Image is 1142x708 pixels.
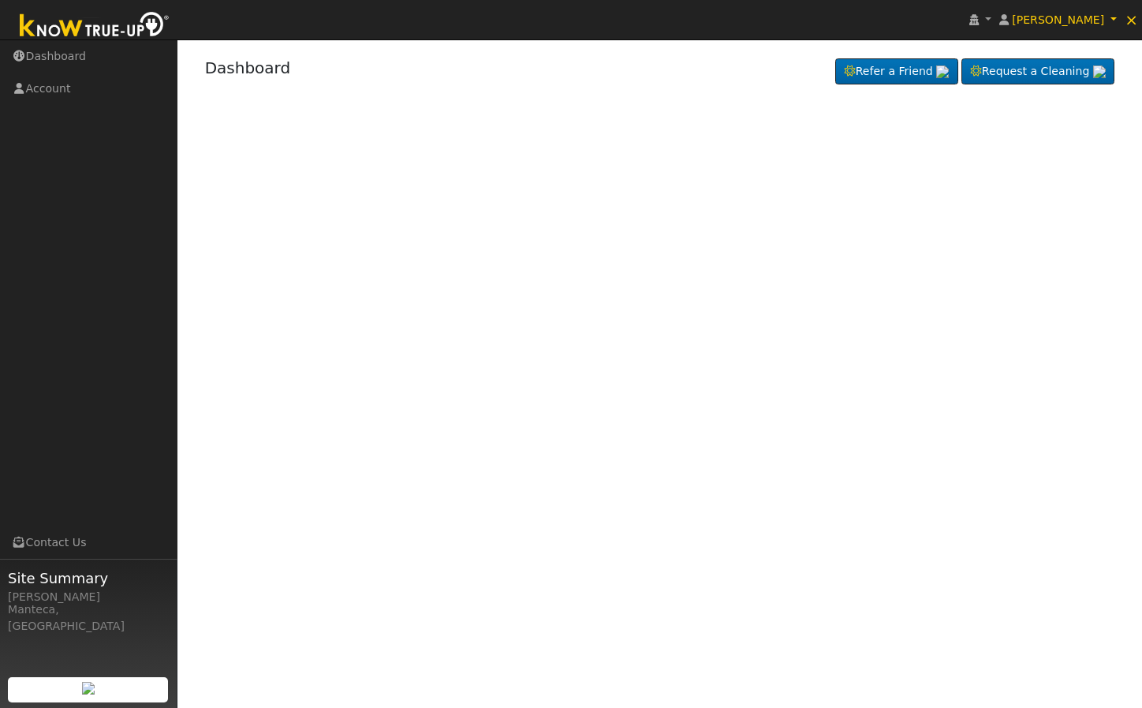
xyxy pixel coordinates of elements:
a: Refer a Friend [835,58,958,85]
img: retrieve [936,66,949,78]
img: retrieve [1093,66,1106,78]
span: [PERSON_NAME] [1012,13,1104,26]
span: Site Summary [8,568,169,589]
a: Dashboard [205,58,291,77]
div: [PERSON_NAME] [8,589,169,605]
img: Know True-Up [12,9,177,44]
img: retrieve [82,682,95,695]
div: Manteca, [GEOGRAPHIC_DATA] [8,601,169,635]
a: Request a Cleaning [961,58,1114,85]
span: × [1125,10,1138,29]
